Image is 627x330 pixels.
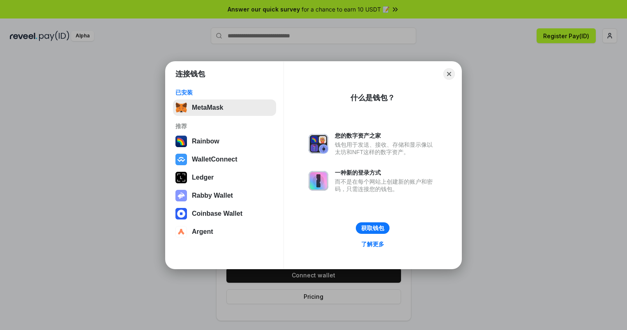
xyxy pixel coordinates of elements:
button: WalletConnect [173,151,276,168]
button: Argent [173,224,276,240]
div: 已安装 [175,89,274,96]
button: Close [443,68,455,80]
img: svg+xml,%3Csvg%20xmlns%3D%22http%3A%2F%2Fwww.w3.org%2F2000%2Fsvg%22%20fill%3D%22none%22%20viewBox... [309,171,328,191]
a: 了解更多 [356,239,389,249]
div: Coinbase Wallet [192,210,242,217]
div: 而不是在每个网站上创建新的账户和密码，只需连接您的钱包。 [335,178,437,193]
img: svg+xml,%3Csvg%20fill%3D%22none%22%20height%3D%2233%22%20viewBox%3D%220%200%2035%2033%22%20width%... [175,102,187,113]
div: 钱包用于发送、接收、存储和显示像以太坊和NFT这样的数字资产。 [335,141,437,156]
div: Rainbow [192,138,219,145]
div: 什么是钱包？ [350,93,395,103]
img: svg+xml,%3Csvg%20xmlns%3D%22http%3A%2F%2Fwww.w3.org%2F2000%2Fsvg%22%20fill%3D%22none%22%20viewBox... [309,134,328,154]
img: svg+xml,%3Csvg%20width%3D%2228%22%20height%3D%2228%22%20viewBox%3D%220%200%2028%2028%22%20fill%3D... [175,208,187,219]
div: Ledger [192,174,214,181]
button: Rabby Wallet [173,187,276,204]
img: svg+xml,%3Csvg%20xmlns%3D%22http%3A%2F%2Fwww.w3.org%2F2000%2Fsvg%22%20fill%3D%22none%22%20viewBox... [175,190,187,201]
div: 推荐 [175,122,274,130]
div: Rabby Wallet [192,192,233,199]
div: Argent [192,228,213,235]
div: WalletConnect [192,156,237,163]
div: 一种新的登录方式 [335,169,437,176]
h1: 连接钱包 [175,69,205,79]
button: Rainbow [173,133,276,150]
button: MetaMask [173,99,276,116]
div: 获取钱包 [361,224,384,232]
button: Coinbase Wallet [173,205,276,222]
div: 您的数字资产之家 [335,132,437,139]
div: MetaMask [192,104,223,111]
button: 获取钱包 [356,222,390,234]
img: svg+xml,%3Csvg%20xmlns%3D%22http%3A%2F%2Fwww.w3.org%2F2000%2Fsvg%22%20width%3D%2228%22%20height%3... [175,172,187,183]
button: Ledger [173,169,276,186]
div: 了解更多 [361,240,384,248]
img: svg+xml,%3Csvg%20width%3D%2228%22%20height%3D%2228%22%20viewBox%3D%220%200%2028%2028%22%20fill%3D... [175,226,187,238]
img: svg+xml,%3Csvg%20width%3D%2228%22%20height%3D%2228%22%20viewBox%3D%220%200%2028%2028%22%20fill%3D... [175,154,187,165]
img: svg+xml,%3Csvg%20width%3D%22120%22%20height%3D%22120%22%20viewBox%3D%220%200%20120%20120%22%20fil... [175,136,187,147]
